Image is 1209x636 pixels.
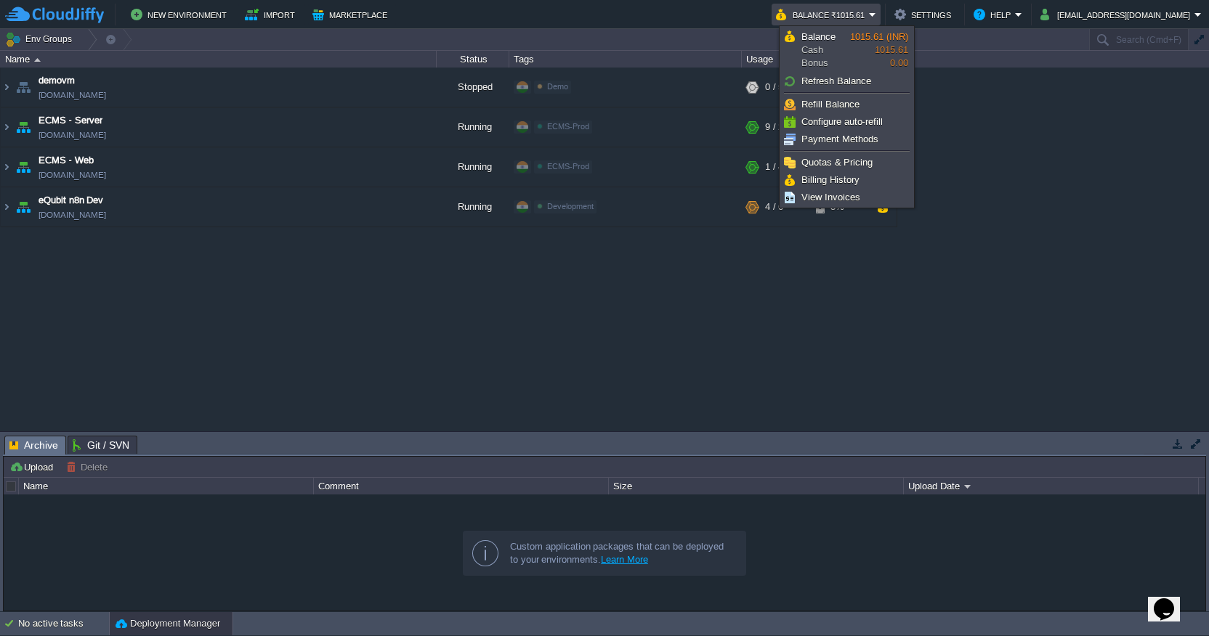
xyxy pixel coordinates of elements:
button: Settings [894,6,955,23]
div: 9 / 20 [765,107,788,147]
button: Import [245,6,299,23]
a: Refill Balance [782,97,912,113]
span: 1015.61 0.00 [850,31,908,68]
div: No active tasks [18,612,109,635]
button: New Environment [131,6,231,23]
span: Configure auto-refill [801,116,883,127]
span: Quotas & Pricing [801,157,873,168]
img: CloudJiffy [5,6,104,24]
div: Name [20,478,313,494]
div: 4 / 6 [765,187,783,227]
span: ECMS-Prod [547,162,589,171]
a: Billing History [782,172,912,188]
div: Stopped [437,68,509,107]
a: [DOMAIN_NAME] [39,208,106,222]
span: ECMS-Prod [547,122,589,131]
iframe: chat widget [1148,578,1194,621]
a: ECMS - Web [39,153,94,168]
div: Usage [743,51,896,68]
span: 1015.61 (INR) [850,31,908,42]
span: Cash Bonus [801,30,850,70]
img: AMDAwAAAACH5BAEAAAAALAAAAAABAAEAAAICRAEAOw== [1,147,12,187]
a: BalanceCashBonus1015.61 (INR)1015.610.00 [782,28,912,72]
button: Delete [66,460,112,473]
button: [EMAIL_ADDRESS][DOMAIN_NAME] [1040,6,1194,23]
span: Development [547,202,594,211]
div: Running [437,107,509,147]
span: Payment Methods [801,134,878,144]
span: Refill Balance [801,99,860,110]
div: Comment [315,478,608,494]
a: Payment Methods [782,131,912,147]
img: AMDAwAAAACH5BAEAAAAALAAAAAABAAEAAAICRAEAOw== [13,187,33,227]
button: Env Groups [5,29,77,49]
button: Help [974,6,1015,23]
img: AMDAwAAAACH5BAEAAAAALAAAAAABAAEAAAICRAEAOw== [34,58,41,62]
img: AMDAwAAAACH5BAEAAAAALAAAAAABAAEAAAICRAEAOw== [1,68,12,107]
span: Git / SVN [73,436,129,454]
a: Quotas & Pricing [782,155,912,171]
div: Upload Date [905,478,1198,494]
span: Billing History [801,174,860,185]
span: View Invoices [801,192,860,203]
button: Upload [9,460,57,473]
div: 1 / 4 [765,147,783,187]
img: AMDAwAAAACH5BAEAAAAALAAAAAABAAEAAAICRAEAOw== [1,107,12,147]
button: Deployment Manager [116,616,220,631]
a: Configure auto-refill [782,114,912,130]
span: Demo [547,82,568,91]
span: Archive [9,436,58,454]
span: Refresh Balance [801,76,871,86]
button: Balance ₹1015.61 [776,6,869,23]
button: Marketplace [312,6,392,23]
a: [DOMAIN_NAME] [39,168,106,182]
div: Size [610,478,903,494]
div: Running [437,187,509,227]
img: AMDAwAAAACH5BAEAAAAALAAAAAABAAEAAAICRAEAOw== [13,107,33,147]
a: [DOMAIN_NAME] [39,128,106,142]
a: demovm [39,73,75,88]
a: [DOMAIN_NAME] [39,88,106,102]
div: Name [1,51,436,68]
a: Refresh Balance [782,73,912,89]
div: Status [437,51,509,68]
div: Tags [510,51,741,68]
span: Balance [801,31,836,42]
img: AMDAwAAAACH5BAEAAAAALAAAAAABAAEAAAICRAEAOw== [13,68,33,107]
div: Running [437,147,509,187]
a: eQubit n8n Dev [39,193,103,208]
a: ECMS - Server [39,113,102,128]
div: 0 / 5 [765,68,783,107]
a: Learn More [601,554,648,565]
img: AMDAwAAAACH5BAEAAAAALAAAAAABAAEAAAICRAEAOw== [13,147,33,187]
a: View Invoices [782,189,912,205]
img: AMDAwAAAACH5BAEAAAAALAAAAAABAAEAAAICRAEAOw== [1,187,12,227]
div: Custom application packages that can be deployed to your environments. [510,540,734,566]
